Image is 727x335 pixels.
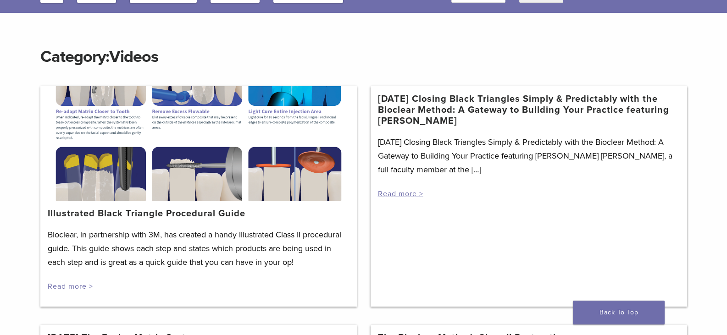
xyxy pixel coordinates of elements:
[573,301,665,324] a: Back To Top
[48,282,93,291] a: Read more >
[378,135,680,176] p: [DATE] Closing Black Triangles Simply & Predictably with the Bioclear Method: A Gateway to Buildi...
[40,27,687,68] h1: Category:
[48,208,245,219] a: Illustrated Black Triangle Procedural Guide
[378,93,680,126] a: [DATE] Closing Black Triangles Simply & Predictably with the Bioclear Method: A Gateway to Buildi...
[48,228,350,269] p: Bioclear, in partnership with 3M, has created a handy illustrated Class II procedural guide. This...
[109,47,158,66] span: Videos
[378,189,423,198] a: Read more >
